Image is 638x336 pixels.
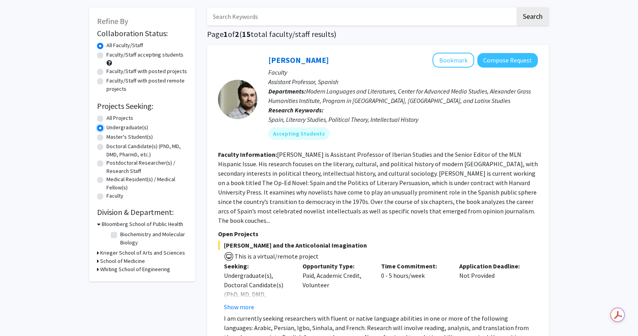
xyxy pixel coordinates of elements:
label: Medical Resident(s) / Medical Fellow(s) [106,175,187,192]
h2: Collaboration Status: [97,29,187,38]
h2: Division & Department: [97,207,187,217]
p: Assistant Professor, Spanish [268,77,538,86]
h3: Krieger School of Arts and Sciences [100,249,185,257]
h1: Page of ( total faculty/staff results) [207,29,549,39]
label: Postdoctoral Researcher(s) / Research Staff [106,159,187,175]
p: Faculty [268,68,538,77]
p: Seeking: [224,261,291,271]
div: Not Provided [453,261,532,312]
div: Undergraduate(s), Doctoral Candidate(s) (PhD, MD, DMD, PharmD, etc.) [224,271,291,308]
div: Spain, Literary Studies, Political Theory, Intellectual History [268,115,538,124]
p: Time Commitment: [381,261,448,271]
div: Paid, Academic Credit, Volunteer [297,261,375,312]
button: Show more [224,302,254,312]
input: Search Keywords [207,7,515,26]
span: 15 [242,29,251,39]
label: Faculty [106,192,123,200]
h3: Bloomberg School of Public Health [102,220,183,228]
mat-chip: Accepting Students [268,127,330,140]
label: Faculty/Staff with posted projects [106,67,187,75]
label: Faculty/Staff accepting students [106,51,183,59]
p: Application Deadline: [459,261,526,271]
a: [PERSON_NAME] [268,55,329,65]
button: Compose Request to Becquer Seguin [477,53,538,68]
label: Doctoral Candidate(s) (PhD, MD, DMD, PharmD, etc.) [106,142,187,159]
button: Search [517,7,549,26]
p: Open Projects [218,229,538,239]
fg-read-more: [PERSON_NAME] is Assistant Professor of Iberian Studies and the Senior Editor of the MLN Hispanic... [218,151,538,224]
div: 0 - 5 hours/week [375,261,454,312]
span: Modern Languages and Literatures, Center for Advanced Media Studies, Alexander Grass Humanities I... [268,87,531,105]
span: Refine By [97,16,128,26]
span: 1 [224,29,228,39]
b: Research Keywords: [268,106,324,114]
span: [PERSON_NAME] and the Anticolonial Imagination [218,241,538,250]
label: Faculty/Staff with posted remote projects [106,77,187,93]
iframe: Chat [6,301,33,330]
span: 2 [235,29,239,39]
label: Undergraduate(s) [106,123,148,132]
p: Opportunity Type: [302,261,369,271]
label: Biochemistry and Molecular Biology [120,230,185,247]
label: Master's Student(s) [106,133,153,141]
span: This is a virtual/remote project [234,252,319,260]
button: Add Becquer Seguin to Bookmarks [433,53,474,68]
h2: Projects Seeking: [97,101,187,111]
b: Faculty Information: [218,151,277,158]
label: All Faculty/Staff [106,41,143,50]
h3: School of Medicine [100,257,145,265]
label: All Projects [106,114,133,122]
h3: Whiting School of Engineering [100,265,170,274]
b: Departments: [268,87,306,95]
